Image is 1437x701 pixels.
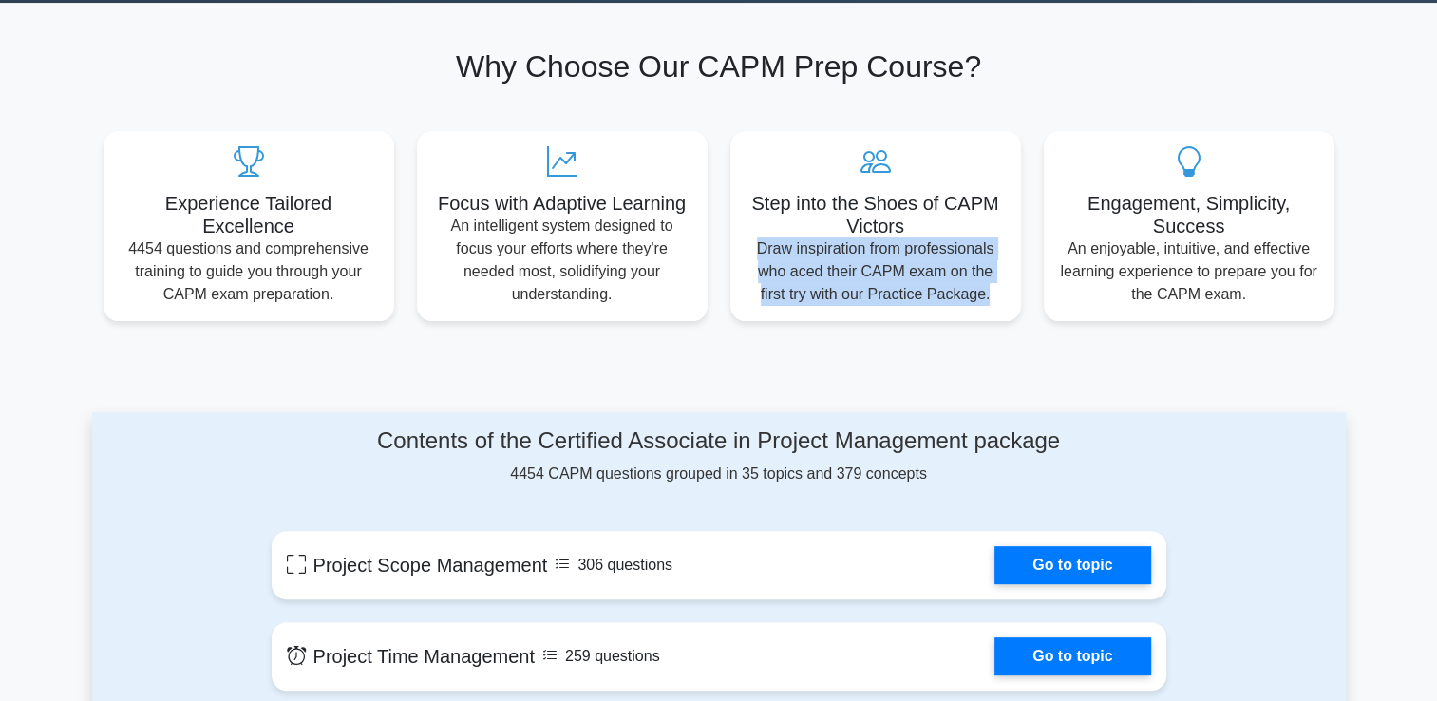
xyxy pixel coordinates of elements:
[994,546,1150,584] a: Go to topic
[432,215,692,306] p: An intelligent system designed to focus your efforts where they're needed most, solidifying your ...
[119,192,379,237] h5: Experience Tailored Excellence
[746,192,1006,237] h5: Step into the Shoes of CAPM Victors
[994,637,1150,675] a: Go to topic
[1059,237,1319,306] p: An enjoyable, intuitive, and effective learning experience to prepare you for the CAPM exam.
[432,192,692,215] h5: Focus with Adaptive Learning
[119,237,379,306] p: 4454 questions and comprehensive training to guide you through your CAPM exam preparation.
[1059,192,1319,237] h5: Engagement, Simplicity, Success
[746,237,1006,306] p: Draw inspiration from professionals who aced their CAPM exam on the first try with our Practice P...
[104,48,1334,85] h2: Why Choose Our CAPM Prep Course?
[272,427,1166,485] div: 4454 CAPM questions grouped in 35 topics and 379 concepts
[272,427,1166,455] h4: Contents of the Certified Associate in Project Management package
